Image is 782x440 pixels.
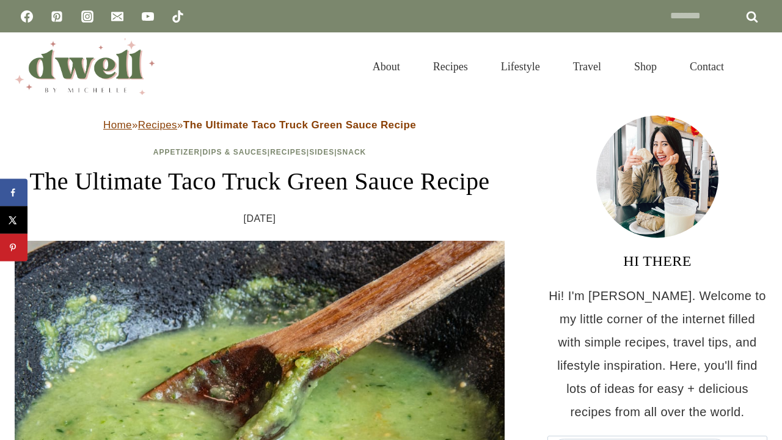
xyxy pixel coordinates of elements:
a: Travel [557,45,618,88]
a: Instagram [75,4,100,29]
a: Facebook [15,4,39,29]
img: DWELL by michelle [15,38,155,95]
span: » » [103,119,416,131]
nav: Primary Navigation [356,45,740,88]
a: Sides [309,148,334,156]
a: Recipes [417,45,484,88]
a: Home [103,119,132,131]
span: | | | | [153,148,367,156]
a: Shop [618,45,673,88]
h1: The Ultimate Taco Truck Green Sauce Recipe [15,163,505,200]
time: [DATE] [244,210,276,228]
a: Recipes [270,148,307,156]
a: Recipes [138,119,177,131]
a: YouTube [136,4,160,29]
button: View Search Form [747,56,767,77]
a: Contact [673,45,740,88]
a: TikTok [166,4,190,29]
a: Appetizer [153,148,200,156]
a: About [356,45,417,88]
p: Hi! I'm [PERSON_NAME]. Welcome to my little corner of the internet filled with simple recipes, tr... [547,284,767,424]
a: Dips & Sauces [202,148,267,156]
strong: The Ultimate Taco Truck Green Sauce Recipe [183,119,416,131]
a: Lifestyle [484,45,557,88]
a: Email [105,4,130,29]
h3: HI THERE [547,250,767,272]
a: Snack [337,148,367,156]
a: Pinterest [45,4,69,29]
